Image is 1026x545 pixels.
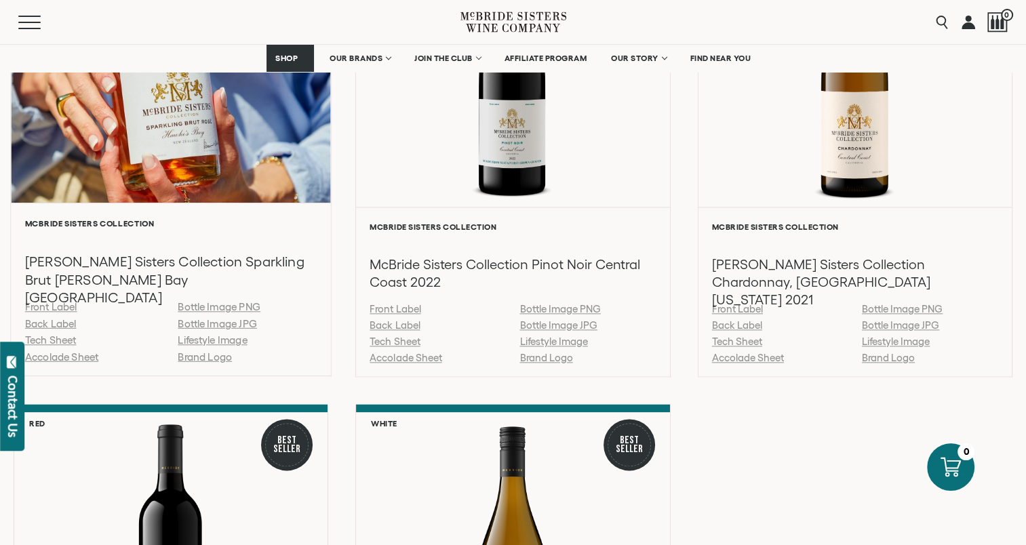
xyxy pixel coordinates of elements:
[519,336,587,347] a: Lifestyle Image
[178,301,260,312] a: Bottle Image PNG
[321,45,399,72] a: OUR BRANDS
[862,352,915,363] a: Brand Logo
[25,334,77,345] a: Tech Sheet
[712,352,784,363] a: Accolade Sheet
[712,319,762,331] a: Back Label
[371,419,397,428] h6: White
[406,45,489,72] a: JOIN THE CLUB
[6,376,20,437] div: Contact Us
[370,319,420,331] a: Back Label
[18,16,67,29] button: Mobile Menu Trigger
[682,45,760,72] a: FIND NEAR YOU
[25,301,77,312] a: Front Label
[690,54,751,63] span: FIND NEAR YOU
[370,336,420,347] a: Tech Sheet
[712,222,998,231] h6: McBride Sisters Collection
[370,352,441,363] a: Accolade Sheet
[370,303,420,315] a: Front Label
[178,334,247,345] a: Lifestyle Image
[275,54,298,63] span: SHOP
[25,350,98,362] a: Accolade Sheet
[330,54,382,63] span: OUR BRANDS
[267,45,314,72] a: SHOP
[958,443,974,460] div: 0
[611,54,658,63] span: OUR STORY
[602,45,675,72] a: OUR STORY
[370,222,656,231] h6: McBride Sisters Collection
[370,256,656,291] h3: McBride Sisters Collection Pinot Noir Central Coast 2022
[505,54,587,63] span: AFFILIATE PROGRAM
[414,54,473,63] span: JOIN THE CLUB
[862,303,943,315] a: Bottle Image PNG
[712,336,762,347] a: Tech Sheet
[862,336,930,347] a: Lifestyle Image
[178,317,257,329] a: Bottle Image JPG
[1001,9,1013,21] span: 0
[519,303,600,315] a: Bottle Image PNG
[178,350,232,362] a: Brand Logo
[519,352,572,363] a: Brand Logo
[712,303,763,315] a: Front Label
[496,45,596,72] a: AFFILIATE PROGRAM
[29,419,45,428] h6: Red
[862,319,939,331] a: Bottle Image JPG
[25,252,317,306] h3: [PERSON_NAME] Sisters Collection Sparkling Brut [PERSON_NAME] Bay [GEOGRAPHIC_DATA]
[519,319,597,331] a: Bottle Image JPG
[25,218,317,227] h6: McBride Sisters Collection
[25,317,77,329] a: Back Label
[712,256,998,308] h3: [PERSON_NAME] Sisters Collection Chardonnay, [GEOGRAPHIC_DATA][US_STATE] 2021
